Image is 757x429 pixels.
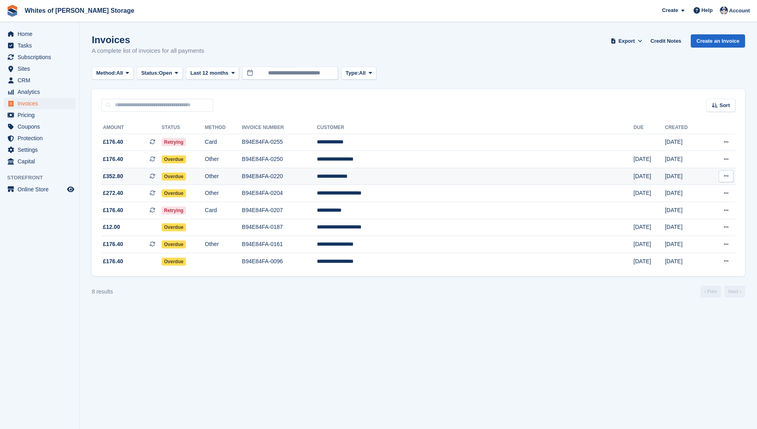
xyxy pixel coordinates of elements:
[103,223,120,231] span: £12.00
[634,168,665,185] td: [DATE]
[4,184,75,195] a: menu
[205,202,242,219] td: Card
[103,189,123,197] span: £272.40
[665,134,706,151] td: [DATE]
[242,134,317,151] td: B94E84FA-0255
[702,6,713,14] span: Help
[7,174,79,182] span: Storefront
[205,168,242,185] td: Other
[162,155,186,163] span: Overdue
[159,69,172,77] span: Open
[92,288,113,296] div: 8 results
[242,121,317,134] th: Invoice Number
[665,185,706,202] td: [DATE]
[341,67,376,80] button: Type: All
[18,144,65,155] span: Settings
[242,185,317,202] td: B94E84FA-0204
[634,219,665,236] td: [DATE]
[634,121,665,134] th: Due
[699,286,747,298] nav: Page
[665,168,706,185] td: [DATE]
[162,189,186,197] span: Overdue
[4,52,75,63] a: menu
[619,37,635,45] span: Export
[634,236,665,253] td: [DATE]
[96,69,117,77] span: Method:
[346,69,359,77] span: Type:
[162,138,186,146] span: Retrying
[359,69,366,77] span: All
[162,207,186,214] span: Retrying
[242,219,317,236] td: B94E84FA-0187
[4,63,75,74] a: menu
[162,240,186,248] span: Overdue
[665,253,706,270] td: [DATE]
[665,219,706,236] td: [DATE]
[117,69,123,77] span: All
[662,6,678,14] span: Create
[66,185,75,194] a: Preview store
[691,34,745,48] a: Create an Invoice
[22,4,138,17] a: Whites of [PERSON_NAME] Storage
[4,109,75,121] a: menu
[4,98,75,109] a: menu
[162,121,205,134] th: Status
[92,67,134,80] button: Method: All
[665,236,706,253] td: [DATE]
[609,34,644,48] button: Export
[18,75,65,86] span: CRM
[647,34,684,48] a: Credit Notes
[186,67,239,80] button: Last 12 months
[92,34,204,45] h1: Invoices
[103,206,123,214] span: £176.40
[242,236,317,253] td: B94E84FA-0161
[242,202,317,219] td: B94E84FA-0207
[665,151,706,168] td: [DATE]
[18,156,65,167] span: Capital
[4,156,75,167] a: menu
[205,134,242,151] td: Card
[103,155,123,163] span: £176.40
[162,173,186,181] span: Overdue
[18,184,65,195] span: Online Store
[4,75,75,86] a: menu
[4,40,75,51] a: menu
[18,109,65,121] span: Pricing
[141,69,159,77] span: Status:
[724,286,745,298] a: Next
[18,52,65,63] span: Subscriptions
[4,86,75,97] a: menu
[317,121,633,134] th: Customer
[700,286,721,298] a: Previous
[18,121,65,132] span: Coupons
[665,121,706,134] th: Created
[205,185,242,202] td: Other
[103,138,123,146] span: £176.40
[665,202,706,219] td: [DATE]
[6,5,18,17] img: stora-icon-8386f47178a22dfd0bd8f6a31ec36ba5ce8667c1dd55bd0f319d3a0aa187defe.svg
[242,168,317,185] td: B94E84FA-0220
[4,144,75,155] a: menu
[634,151,665,168] td: [DATE]
[205,121,242,134] th: Method
[634,185,665,202] td: [DATE]
[103,172,123,181] span: £352.80
[18,63,65,74] span: Sites
[103,240,123,248] span: £176.40
[4,28,75,40] a: menu
[190,69,228,77] span: Last 12 months
[18,28,65,40] span: Home
[101,121,162,134] th: Amount
[18,133,65,144] span: Protection
[162,258,186,266] span: Overdue
[719,101,730,109] span: Sort
[92,46,204,56] p: A complete list of invoices for all payments
[720,6,728,14] img: Wendy
[4,121,75,132] a: menu
[205,151,242,168] td: Other
[18,98,65,109] span: Invoices
[162,223,186,231] span: Overdue
[205,236,242,253] td: Other
[242,253,317,270] td: B94E84FA-0096
[242,151,317,168] td: B94E84FA-0250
